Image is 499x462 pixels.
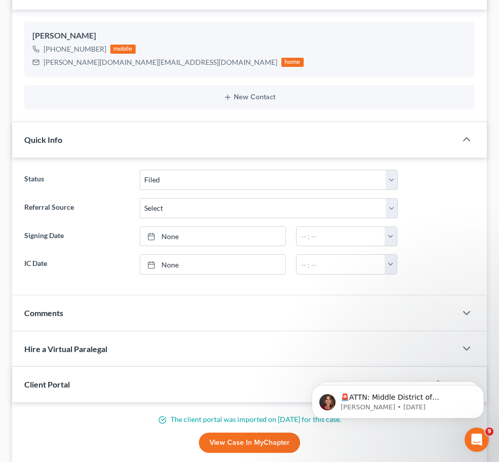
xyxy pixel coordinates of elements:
[32,93,467,101] button: New Contact
[485,428,493,436] span: 9
[297,364,499,435] iframe: Intercom notifications message
[32,30,467,42] div: [PERSON_NAME]
[297,227,385,246] input: -- : --
[24,135,62,144] span: Quick Info
[19,198,135,218] label: Referral Source
[44,44,106,54] div: [PHONE_NUMBER]
[110,45,136,54] div: mobile
[44,57,277,67] div: [PERSON_NAME][DOMAIN_NAME][EMAIL_ADDRESS][DOMAIN_NAME]
[465,428,489,452] iframe: Intercom live chat
[24,344,107,354] span: Hire a Virtual Paralegal
[297,255,385,274] input: -- : --
[281,58,304,67] div: home
[24,379,70,389] span: Client Portal
[19,170,135,190] label: Status
[19,226,135,247] label: Signing Date
[19,254,135,275] label: IC Date
[140,255,286,274] a: None
[140,227,286,246] a: None
[24,308,63,318] span: Comments
[24,414,475,425] p: The client portal was imported on [DATE] for this case.
[199,433,300,453] a: View Case in MyChapter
